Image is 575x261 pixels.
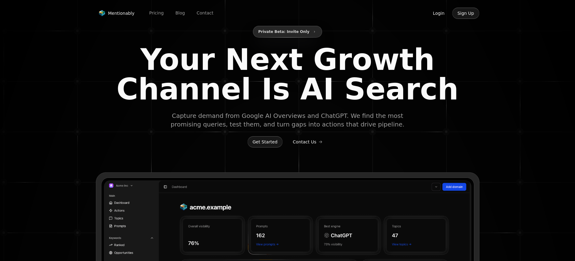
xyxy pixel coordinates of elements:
[96,9,137,18] a: Mentionably
[247,136,283,148] button: Get Started
[98,10,106,16] img: Mentionably logo
[170,111,406,129] span: Capture demand from Google AI Overviews and ChatGPT. We find the most promising queries, test the...
[428,7,450,19] button: Login
[144,8,169,18] a: Pricing
[253,26,322,38] button: Private Beta: Invite Only
[108,10,135,16] span: Mentionably
[171,8,190,18] a: Blog
[258,28,309,35] span: Private Beta: Invite Only
[452,7,479,19] button: Sign Up
[288,136,328,148] button: Contact Us
[111,45,465,104] span: Your Next Growth Channel Is AI Search
[293,139,316,145] span: Contact Us
[192,8,218,18] a: Contact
